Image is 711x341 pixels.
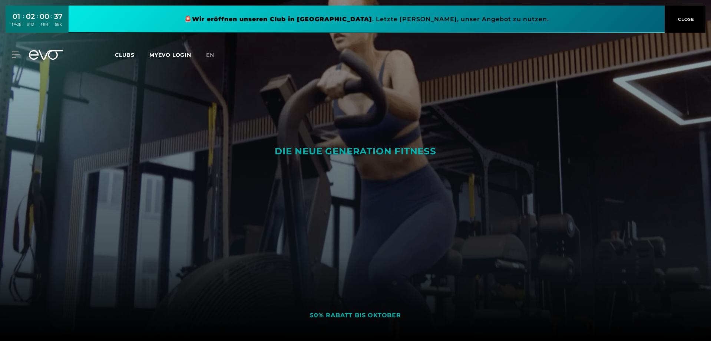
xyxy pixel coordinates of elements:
[26,22,35,27] div: STD
[665,6,705,33] button: CLOSE
[37,12,38,32] div: :
[149,52,191,58] a: MYEVO LOGIN
[206,52,214,58] span: en
[26,11,35,22] div: 02
[676,16,694,23] span: CLOSE
[54,11,63,22] div: 37
[11,22,21,27] div: TAGE
[40,11,49,22] div: 00
[206,51,223,59] a: en
[11,11,21,22] div: 01
[228,145,483,157] div: DIE NEUE GENERATION FITNESS
[115,52,135,58] span: Clubs
[115,51,149,58] a: Clubs
[51,12,52,32] div: :
[40,22,49,27] div: MIN
[54,22,63,27] div: SEK
[310,312,401,319] div: 50% RABATT BIS OKTOBER
[23,12,24,32] div: :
